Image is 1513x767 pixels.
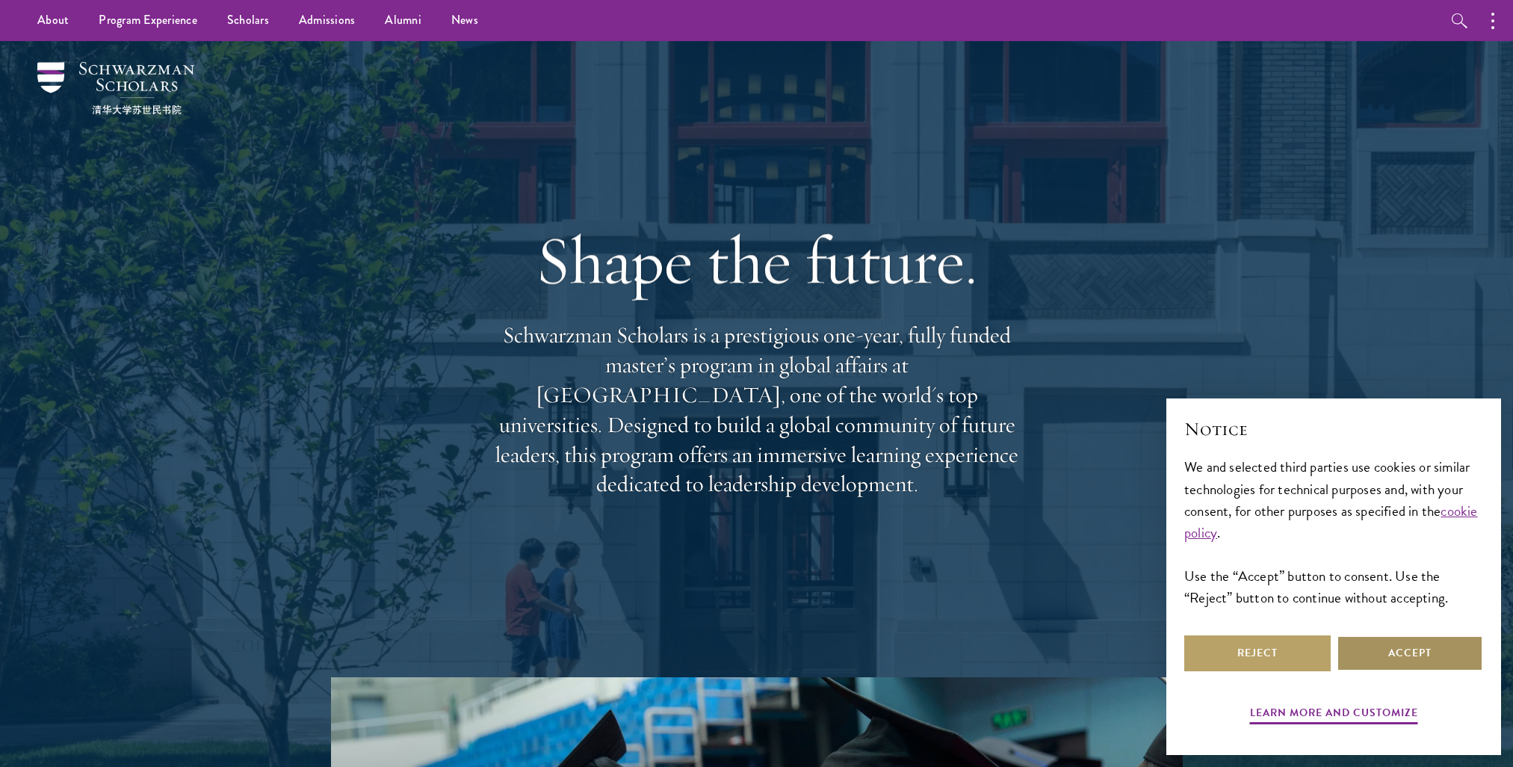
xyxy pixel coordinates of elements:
button: Reject [1184,635,1331,671]
p: Schwarzman Scholars is a prestigious one-year, fully funded master’s program in global affairs at... [488,321,1026,499]
h2: Notice [1184,416,1483,442]
div: We and selected third parties use cookies or similar technologies for technical purposes and, wit... [1184,456,1483,608]
button: Accept [1337,635,1483,671]
img: Schwarzman Scholars [37,62,194,114]
h1: Shape the future. [488,218,1026,302]
button: Learn more and customize [1250,703,1418,727]
a: cookie policy [1184,500,1478,543]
